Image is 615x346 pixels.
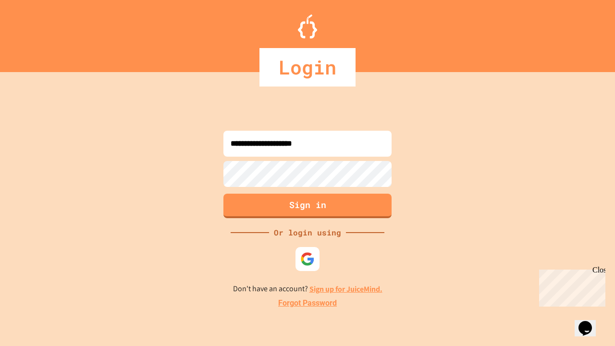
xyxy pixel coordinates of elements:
a: Sign up for JuiceMind. [309,284,382,294]
div: Or login using [269,227,346,238]
div: Chat with us now!Close [4,4,66,61]
p: Don't have an account? [233,283,382,295]
div: Login [259,48,356,86]
iframe: chat widget [575,308,605,336]
a: Forgot Password [278,297,337,309]
iframe: chat widget [535,266,605,307]
button: Sign in [223,194,392,218]
img: Logo.svg [298,14,317,38]
img: google-icon.svg [300,252,315,266]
